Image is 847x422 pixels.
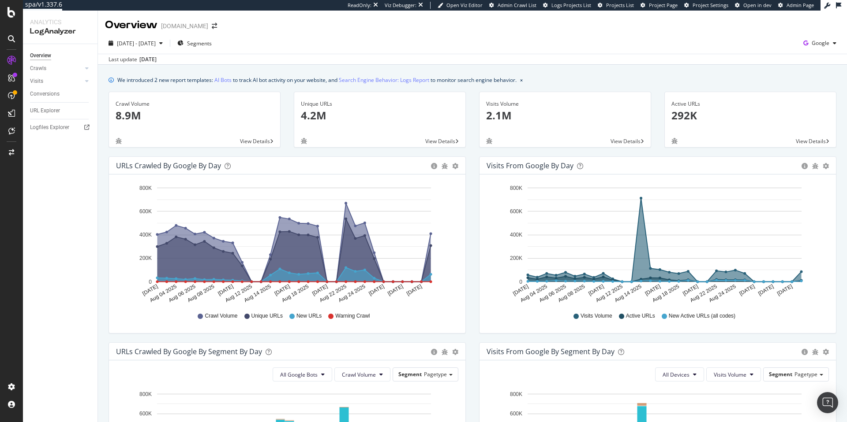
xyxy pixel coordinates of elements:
[217,283,234,297] text: [DATE]
[486,100,644,108] div: Visits Volume
[812,349,818,355] div: bug
[595,283,624,304] text: Aug 12 2025
[105,36,166,50] button: [DATE] - [DATE]
[743,2,772,8] span: Open in dev
[706,367,761,381] button: Visits Volume
[386,283,404,297] text: [DATE]
[348,2,371,9] div: ReadOnly:
[139,255,152,262] text: 200K
[337,283,367,304] text: Aug 24 2025
[405,283,423,297] text: [DATE]
[30,89,60,99] div: Conversions
[519,279,522,285] text: 0
[116,138,122,144] div: bug
[557,283,586,304] text: Aug 08 2025
[641,2,678,9] a: Project Page
[487,347,615,356] div: Visits from Google By Segment By Day
[489,2,536,9] a: Admin Crawl List
[452,349,458,355] div: gear
[301,138,307,144] div: bug
[649,2,678,8] span: Project Page
[116,347,262,356] div: URLs Crawled by Google By Segment By Day
[795,370,817,378] span: Pagetype
[161,22,208,30] div: [DOMAIN_NAME]
[240,137,270,145] span: View Details
[367,283,385,297] text: [DATE]
[141,283,159,297] text: [DATE]
[626,312,655,320] span: Active URLs
[519,283,548,304] text: Aug 04 2025
[498,2,536,8] span: Admin Crawl List
[510,185,522,191] text: 800K
[796,137,826,145] span: View Details
[149,279,152,285] text: 0
[109,75,836,85] div: info banner
[30,106,91,115] a: URL Explorer
[431,349,437,355] div: circle-info
[116,181,458,304] svg: A chart.
[823,349,829,355] div: gear
[117,40,156,47] span: [DATE] - [DATE]
[30,123,91,132] a: Logfiles Explorer
[587,283,605,297] text: [DATE]
[274,283,291,297] text: [DATE]
[339,75,429,85] a: Search Engine Behavior: Logs Report
[510,391,522,397] text: 800K
[296,312,322,320] span: New URLs
[30,89,91,99] a: Conversions
[335,312,370,320] span: Warning Crawl
[109,56,157,63] div: Last update
[486,108,644,123] p: 2.1M
[510,208,522,215] text: 600K
[139,411,152,417] text: 600K
[251,312,283,320] span: Unique URLs
[812,39,829,47] span: Google
[518,74,525,86] button: close banner
[512,283,529,297] text: [DATE]
[598,2,634,9] a: Projects List
[30,77,82,86] a: Visits
[543,2,591,9] a: Logs Projects List
[802,163,808,169] div: circle-info
[30,18,90,26] div: Analytics
[442,163,448,169] div: bug
[281,283,310,304] text: Aug 18 2025
[671,138,678,144] div: bug
[431,163,437,169] div: circle-info
[714,371,746,378] span: Visits Volume
[684,2,728,9] a: Project Settings
[800,36,840,50] button: Google
[30,106,60,115] div: URL Explorer
[452,163,458,169] div: gear
[655,367,704,381] button: All Devices
[812,163,818,169] div: bug
[487,161,573,170] div: Visits from Google by day
[30,51,51,60] div: Overview
[486,138,492,144] div: bug
[174,36,215,50] button: Segments
[214,75,232,85] a: AI Bots
[280,371,318,378] span: All Google Bots
[487,181,829,304] div: A chart.
[738,283,756,297] text: [DATE]
[708,283,737,304] text: Aug 24 2025
[139,391,152,397] text: 800K
[538,283,567,304] text: Aug 06 2025
[510,232,522,238] text: 400K
[149,283,178,304] text: Aug 04 2025
[30,123,69,132] div: Logfiles Explorer
[682,283,699,297] text: [DATE]
[581,312,612,320] span: Visits Volume
[139,232,152,238] text: 400K
[116,161,221,170] div: URLs Crawled by Google by day
[735,2,772,9] a: Open in dev
[425,137,455,145] span: View Details
[273,367,332,381] button: All Google Bots
[424,370,447,378] span: Pagetype
[319,283,348,304] text: Aug 22 2025
[186,283,215,304] text: Aug 08 2025
[301,100,459,108] div: Unique URLs
[117,75,517,85] div: We introduced 2 new report templates: to track AI bot activity on your website, and to monitor se...
[671,100,829,108] div: Active URLs
[398,370,422,378] span: Segment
